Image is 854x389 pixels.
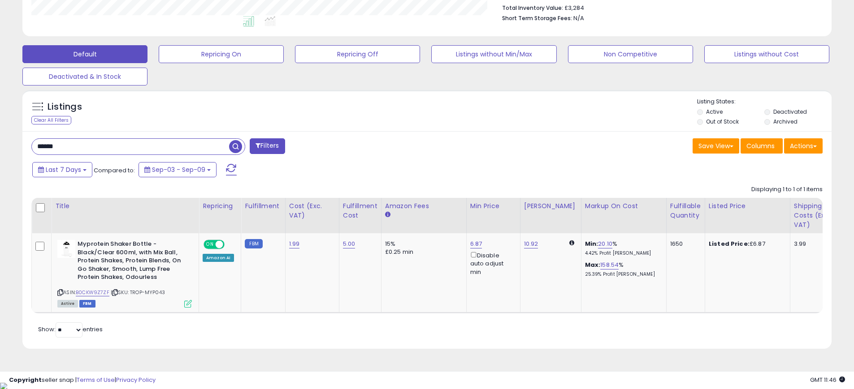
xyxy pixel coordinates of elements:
[502,2,816,13] li: £3,284
[470,250,513,276] div: Disable auto adjust min
[57,240,192,306] div: ASIN:
[55,201,195,211] div: Title
[502,4,563,12] b: Total Inventory Value:
[502,14,572,22] b: Short Term Storage Fees:
[46,165,81,174] span: Last 7 Days
[295,45,420,63] button: Repricing Off
[585,239,598,248] b: Min:
[470,201,516,211] div: Min Price
[57,300,78,308] span: All listings currently available for purchase on Amazon
[385,240,460,248] div: 15%
[704,45,829,63] button: Listings without Cost
[31,116,71,124] div: Clear All Filters
[289,201,335,220] div: Cost (Exc. VAT)
[9,376,42,384] strong: Copyright
[203,254,234,262] div: Amazon AI
[76,289,109,296] a: B0CKW9Z7ZF
[159,45,284,63] button: Repricing On
[385,211,390,219] small: Amazon Fees.
[794,240,837,248] div: 3.99
[773,108,807,115] label: Deactivated
[585,240,659,256] div: %
[585,201,663,211] div: Markup on Cost
[22,68,147,85] button: Deactivated & In Stock
[111,289,165,296] span: | SKU: TROP-MYP043
[48,101,82,113] h5: Listings
[585,261,659,278] div: %
[385,248,460,256] div: £0.25 min
[741,138,783,154] button: Columns
[77,376,115,384] a: Terms of Use
[203,201,237,211] div: Repricing
[470,239,482,248] a: 6.87
[250,138,285,154] button: Filters
[343,239,355,248] a: 5.00
[139,162,217,177] button: Sep-03 - Sep-09
[57,240,75,258] img: 21nQcioSP+L._SL40_.jpg
[598,239,612,248] a: 20.10
[385,201,463,211] div: Amazon Fees
[78,240,186,284] b: Myprotein Shaker Bottle - Black/Clear 600ml, with Mix Ball, Protein Shakes, Protein Blends, On Go...
[568,45,693,63] button: Non Competitive
[245,201,281,211] div: Fulfillment
[524,201,577,211] div: [PERSON_NAME]
[152,165,205,174] span: Sep-03 - Sep-09
[810,376,845,384] span: 2025-09-17 11:46 GMT
[581,198,666,233] th: The percentage added to the cost of goods (COGS) that forms the calculator for Min & Max prices.
[343,201,377,220] div: Fulfillment Cost
[94,166,135,175] span: Compared to:
[706,118,739,125] label: Out of Stock
[706,108,723,115] label: Active
[794,201,840,230] div: Shipping Costs (Exc. VAT)
[773,118,798,125] label: Archived
[670,240,698,248] div: 1650
[32,162,92,177] button: Last 7 Days
[223,241,238,248] span: OFF
[600,261,619,269] a: 158.54
[670,201,701,220] div: Fulfillable Quantity
[289,239,300,248] a: 1.99
[746,141,775,150] span: Columns
[709,239,750,248] b: Listed Price:
[709,201,786,211] div: Listed Price
[38,325,103,333] span: Show: entries
[116,376,156,384] a: Privacy Policy
[751,185,823,194] div: Displaying 1 to 1 of 1 items
[9,376,156,385] div: seller snap | |
[79,300,95,308] span: FBM
[245,239,262,248] small: FBM
[431,45,556,63] button: Listings without Min/Max
[693,138,739,154] button: Save View
[22,45,147,63] button: Default
[204,241,216,248] span: ON
[524,239,538,248] a: 10.92
[573,14,584,22] span: N/A
[784,138,823,154] button: Actions
[585,250,659,256] p: 4.42% Profit [PERSON_NAME]
[585,271,659,278] p: 25.39% Profit [PERSON_NAME]
[709,240,783,248] div: £6.87
[697,98,832,106] p: Listing States:
[585,261,601,269] b: Max:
